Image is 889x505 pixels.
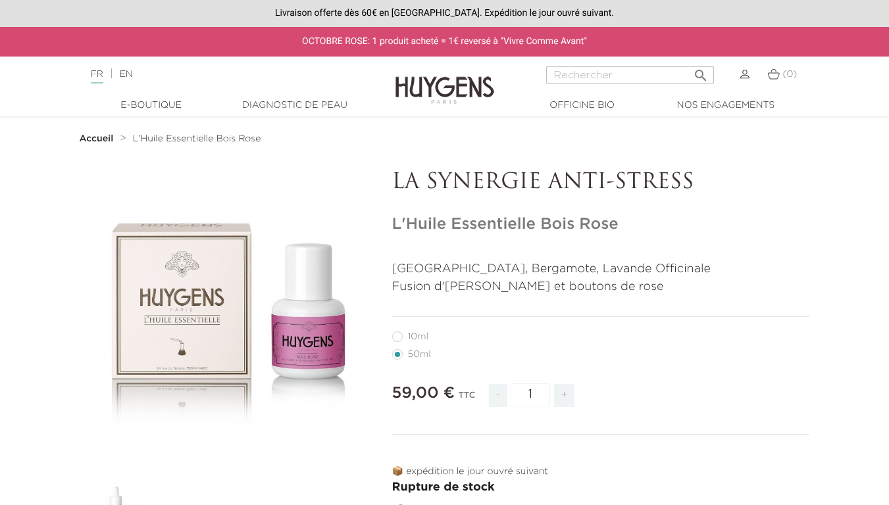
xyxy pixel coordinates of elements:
[133,133,261,144] a: L'Huile Essentielle Bois Rose
[489,384,507,407] span: -
[392,349,447,360] label: 50ml
[119,70,132,79] a: EN
[392,260,810,278] p: [GEOGRAPHIC_DATA], Bergamote, Lavande Officinale
[392,481,495,493] span: Rupture de stock
[546,66,714,84] input: Rechercher
[229,99,361,112] a: Diagnostic de peau
[392,170,810,195] p: LA SYNERGIE ANTI-STRESS
[511,383,550,406] input: Quantité
[458,381,475,417] div: TTC
[517,99,648,112] a: Officine Bio
[660,99,792,112] a: Nos engagements
[392,465,810,479] p: 📦 expédition le jour ouvré suivant
[86,99,217,112] a: E-Boutique
[693,64,709,80] i: 
[80,133,116,144] a: Accueil
[392,278,810,296] p: Fusion d'[PERSON_NAME] et boutons de rose
[782,70,797,79] span: (0)
[392,331,444,342] label: 10ml
[133,134,261,143] span: L'Huile Essentielle Bois Rose
[395,55,494,106] img: Huygens
[80,134,114,143] strong: Accueil
[392,215,810,234] h1: L'Huile Essentielle Bois Rose
[554,384,575,407] span: +
[689,62,713,80] button: 
[91,70,103,84] a: FR
[392,385,455,401] span: 59,00 €
[84,66,361,82] div: |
